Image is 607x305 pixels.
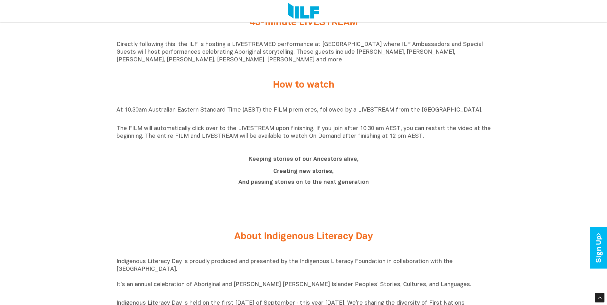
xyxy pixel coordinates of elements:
[249,157,359,162] b: Keeping stories of our Ancestors alive,
[116,258,491,296] p: Indigenous Literacy Day is proudly produced and presented by the Indigenous Literacy Foundation i...
[184,18,424,28] h2: 45-minute LIVESTREAM
[273,169,334,174] b: Creating new stories,
[116,106,491,122] p: At 10.30am Australian Eastern Standard Time (AEST) the FILM premieres, followed by a LIVESTREAM f...
[238,180,369,185] b: And passing stories on to the next generation
[288,3,319,20] img: Logo
[116,125,491,140] p: The FILM will automatically click over to the LIVESTREAM upon finishing. If you join after 10:30 ...
[595,293,604,302] div: Scroll Back to Top
[116,41,491,64] p: Directly following this, the ILF is hosting a LIVESTREAMED performance at [GEOGRAPHIC_DATA] where...
[184,231,424,242] h2: About Indigenous Literacy Day
[184,80,424,90] h2: How to watch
